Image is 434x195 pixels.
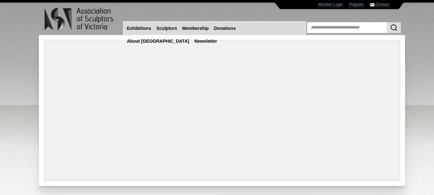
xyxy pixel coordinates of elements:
[376,2,389,7] a: Contact
[349,2,364,7] a: Register
[180,22,211,34] a: Membership
[390,24,398,31] img: Search
[44,6,115,32] img: logo.png
[154,22,180,34] a: Sculptors
[124,35,192,47] a: About [GEOGRAPHIC_DATA]
[211,22,238,34] a: Donations
[192,35,220,47] a: Newsletter
[124,22,154,34] a: Exhibitions
[318,2,343,7] a: Member Login
[370,3,375,6] img: Contact ASV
